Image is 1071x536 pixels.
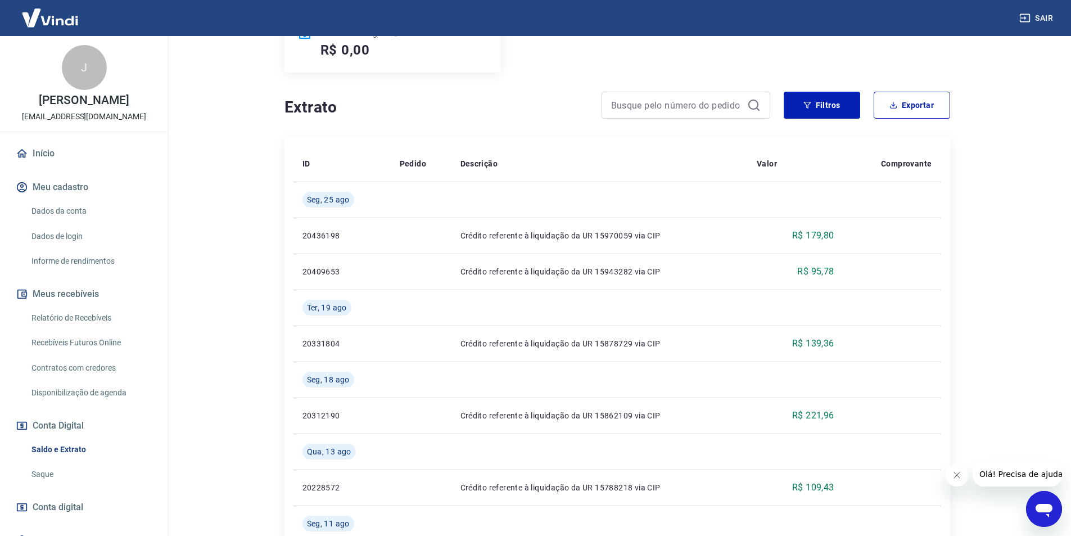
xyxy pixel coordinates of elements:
a: Saque [27,463,155,486]
a: Início [13,141,155,166]
iframe: Mensagem da empresa [973,462,1062,487]
a: Dados de login [27,225,155,248]
button: Exportar [874,92,950,119]
h4: Extrato [284,96,588,119]
span: Conta digital [33,499,83,515]
button: Meus recebíveis [13,282,155,307]
iframe: Fechar mensagem [946,464,968,487]
p: Crédito referente à liquidação da UR 15788218 via CIP [460,482,739,493]
p: Valor [757,158,777,169]
p: 20312190 [302,410,382,421]
p: Descrição [460,158,498,169]
p: R$ 139,36 [792,337,834,350]
a: Dados da conta [27,200,155,223]
img: Vindi [13,1,87,35]
p: 20331804 [302,338,382,349]
a: Relatório de Recebíveis [27,307,155,330]
span: Seg, 18 ago [307,374,350,385]
span: Ter, 19 ago [307,302,347,313]
p: R$ 221,96 [792,409,834,422]
p: Crédito referente à liquidação da UR 15862109 via CIP [460,410,739,421]
button: Conta Digital [13,413,155,438]
button: Filtros [784,92,860,119]
span: Seg, 11 ago [307,518,350,529]
p: Pedido [400,158,426,169]
button: Meu cadastro [13,175,155,200]
p: ID [302,158,310,169]
p: 20409653 [302,266,382,277]
p: R$ 179,80 [792,229,834,242]
span: Olá! Precisa de ajuda? [7,8,94,17]
a: Saldo e Extrato [27,438,155,461]
iframe: Botão para abrir a janela de mensagens [1026,491,1062,527]
p: [PERSON_NAME] [39,94,129,106]
p: 20436198 [302,230,382,241]
span: Qua, 13 ago [307,446,351,457]
a: Recebíveis Futuros Online [27,331,155,354]
p: R$ 109,43 [792,481,834,494]
p: Comprovante [881,158,932,169]
p: 20228572 [302,482,382,493]
a: Conta digital [13,495,155,520]
p: R$ 95,78 [797,265,834,278]
button: Sair [1017,8,1058,29]
a: Contratos com credores [27,357,155,380]
p: [EMAIL_ADDRESS][DOMAIN_NAME] [22,111,146,123]
h5: R$ 0,00 [320,41,370,59]
a: Informe de rendimentos [27,250,155,273]
div: J [62,45,107,90]
a: Disponibilização de agenda [27,381,155,404]
p: Crédito referente à liquidação da UR 15878729 via CIP [460,338,739,349]
p: Crédito referente à liquidação da UR 15970059 via CIP [460,230,739,241]
input: Busque pelo número do pedido [611,97,743,114]
p: Crédito referente à liquidação da UR 15943282 via CIP [460,266,739,277]
span: Seg, 25 ago [307,194,350,205]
